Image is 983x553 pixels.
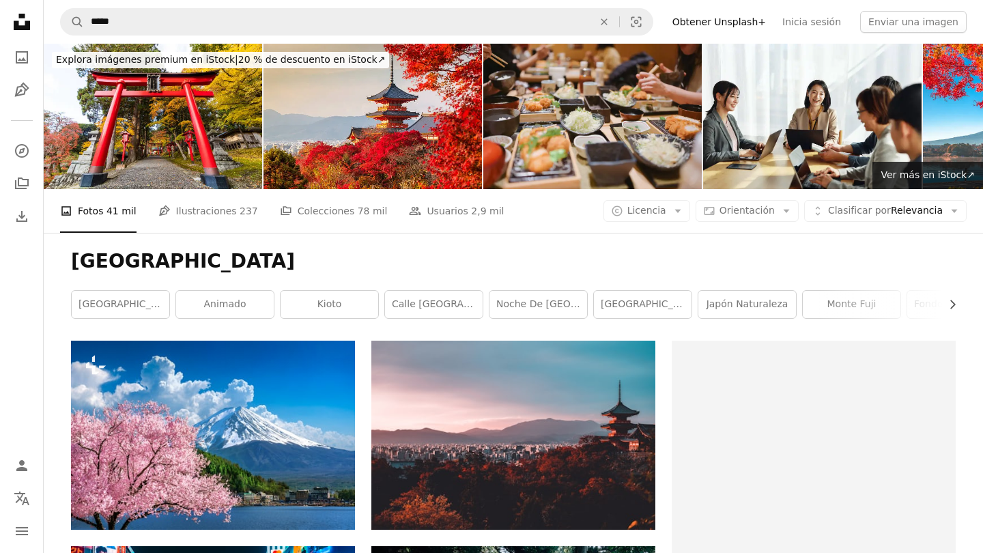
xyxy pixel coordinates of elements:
[627,205,666,216] span: Licencia
[71,429,355,441] a: Montaña Fuji y cerezos en flor en primavera, Japón.
[409,189,504,233] a: Usuarios 2,9 mil
[56,54,238,65] span: Explora imágenes premium en iStock |
[176,291,274,318] a: animado
[281,291,378,318] a: Kioto
[240,203,258,218] span: 237
[44,44,397,76] a: Explora imágenes premium en iStock|20 % de descuento en iStock↗
[720,205,775,216] span: Orientación
[371,341,655,530] img: Pagoda rodeada de árboles
[620,9,653,35] button: Búsqueda visual
[698,291,796,318] a: Japón Naturaleza
[664,11,774,33] a: Obtener Unsplash+
[358,203,388,218] span: 78 mil
[804,200,967,222] button: Clasificar porRelevancia
[8,485,35,512] button: Idioma
[263,44,482,189] img: Hermosa vista del atardecer del templo Kiyomizu dera con colores otoñales, Kioto
[860,11,967,33] button: Enviar una imagen
[8,452,35,479] a: Iniciar sesión / Registrarse
[52,52,389,68] div: 20 % de descuento en iStock ↗
[371,429,655,441] a: Pagoda rodeada de árboles
[8,170,35,197] a: Colecciones
[774,11,849,33] a: Inicia sesión
[589,9,619,35] button: Borrar
[8,76,35,104] a: Ilustraciones
[471,203,504,218] span: 2,9 mil
[881,169,975,180] span: Ver más en iStock ↗
[696,200,799,222] button: Orientación
[803,291,900,318] a: Monte Fuji
[158,189,258,233] a: Ilustraciones 237
[8,517,35,545] button: Menú
[489,291,587,318] a: Noche de [GEOGRAPHIC_DATA]
[280,189,388,233] a: Colecciones 78 mil
[61,9,84,35] button: Buscar en Unsplash
[703,44,922,189] img: Asian Business People Having A Meeting
[940,291,956,318] button: desplazar lista a la derecha
[60,8,653,36] form: Encuentra imágenes en todo el sitio
[8,137,35,165] a: Explorar
[8,44,35,71] a: Fotos
[44,44,262,189] img: Puerta japonesa Torii en la entrada de un santuario en otoño
[872,162,983,189] a: Ver más en iStock↗
[594,291,692,318] a: [GEOGRAPHIC_DATA]
[483,44,702,189] img: Grupo de amigos cenando comida tradicional japonesa Tonkatsu con variedad de comida japonesa
[828,205,891,216] span: Clasificar por
[72,291,169,318] a: [GEOGRAPHIC_DATA]
[71,341,355,530] img: Montaña Fuji y cerezos en flor en primavera, Japón.
[8,203,35,230] a: Historial de descargas
[385,291,483,318] a: calle [GEOGRAPHIC_DATA]
[828,204,943,218] span: Relevancia
[603,200,690,222] button: Licencia
[71,249,956,274] h1: [GEOGRAPHIC_DATA]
